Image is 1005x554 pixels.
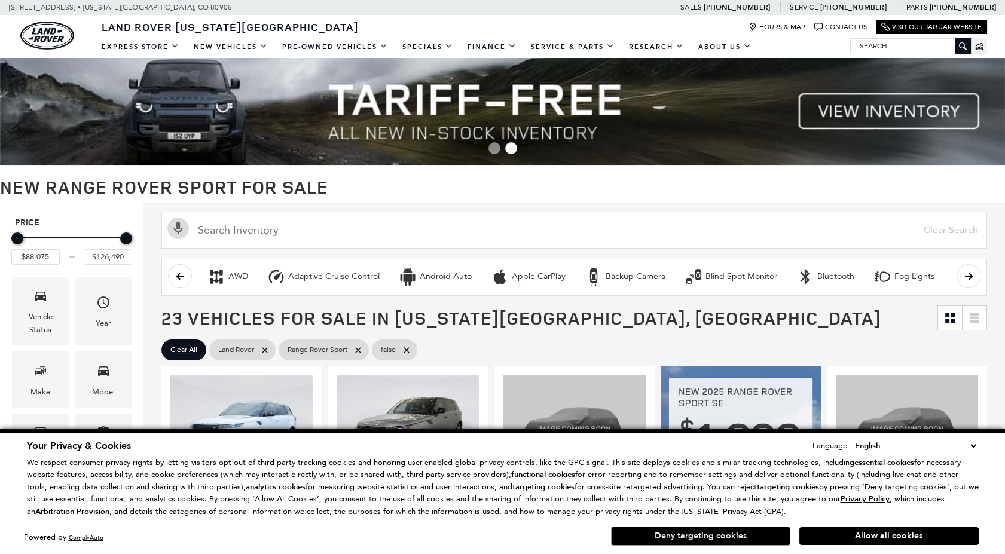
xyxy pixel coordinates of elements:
[578,264,672,289] button: Backup CameraBackup Camera
[894,271,934,282] div: Fog Lights
[524,36,622,57] a: Service & Parts
[337,375,479,482] img: 2025 Land Rover Range Rover Sport SE
[27,439,131,452] span: Your Privacy & Cookies
[841,494,890,503] a: Privacy Policy
[606,271,665,282] div: Backup Camera
[94,20,366,34] a: Land Rover [US_STATE][GEOGRAPHIC_DATA]
[704,2,770,12] a: [PHONE_NUMBER]
[799,527,979,545] button: Allow all cookies
[201,264,255,289] button: AWDAWD
[841,494,890,504] u: Privacy Policy
[622,36,691,57] a: Research
[75,351,132,407] div: ModelModel
[512,482,575,492] strong: targeting cookies
[12,277,69,345] div: VehicleVehicle Status
[275,36,395,57] a: Pre-Owned Vehicles
[96,292,111,317] span: Year
[395,36,460,57] a: Specials
[420,271,472,282] div: Android Auto
[491,268,509,286] div: Apple CarPlay
[102,20,359,34] span: Land Rover [US_STATE][GEOGRAPHIC_DATA]
[75,414,132,469] div: FeaturesFeatures
[75,277,132,345] div: YearYear
[814,23,867,32] a: Contact Us
[505,142,517,154] span: Go to slide 2
[187,36,275,57] a: New Vehicles
[92,385,115,399] div: Model
[790,264,861,289] button: BluetoothBluetooth
[820,2,887,12] a: [PHONE_NUMBER]
[96,360,111,385] span: Model
[69,534,103,541] a: ComplyAuto
[854,457,914,468] strong: essential cookies
[749,23,805,32] a: Hours & Map
[11,249,60,265] input: Minimum
[957,264,980,288] button: scroll right
[94,36,759,57] nav: Main Navigation
[11,232,23,244] div: Minimum Price
[812,442,850,449] div: Language:
[21,310,60,336] div: Vehicle Status
[33,286,48,310] span: Vehicle
[167,218,189,239] svg: Click to toggle on voice search
[867,264,941,289] button: Fog LightsFog Lights
[161,212,987,249] input: Search Inventory
[503,375,645,482] img: 2025 Land Rover Range Rover Sport SE
[170,375,313,482] img: 2025 Land Rover Range Rover Sport SE
[757,482,819,492] strong: targeting cookies
[15,218,129,228] h5: Price
[836,375,978,482] img: 2025 Land Rover Range Rover Sport SE
[24,534,103,541] div: Powered by
[246,482,306,492] strong: analytics cookies
[611,527,790,546] button: Deny targeting cookies
[207,268,225,286] div: AWD
[381,342,396,357] span: false
[511,469,575,480] strong: functional cookies
[20,22,74,50] a: land-rover
[906,3,928,11] span: Parts
[392,264,478,289] button: Android AutoAndroid Auto
[288,342,347,357] span: Range Rover Sport
[930,2,996,12] a: [PHONE_NUMBER]
[170,342,197,357] span: Clear All
[161,305,881,330] span: 23 Vehicles for Sale in [US_STATE][GEOGRAPHIC_DATA], [GEOGRAPHIC_DATA]
[33,423,48,447] span: Trim
[20,22,74,50] img: Land Rover
[267,268,285,286] div: Adaptive Cruise Control
[168,264,192,288] button: scroll left
[9,3,232,11] a: [STREET_ADDRESS] • [US_STATE][GEOGRAPHIC_DATA], CO 80905
[881,23,982,32] a: Visit Our Jaguar Website
[691,36,759,57] a: About Us
[218,342,254,357] span: Land Rover
[678,264,784,289] button: Blind Spot MonitorBlind Spot Monitor
[12,351,69,407] div: MakeMake
[84,249,132,265] input: Maximum
[817,271,854,282] div: Bluetooth
[399,268,417,286] div: Android Auto
[27,457,979,518] p: We respect consumer privacy rights by letting visitors opt out of third-party tracking cookies an...
[96,317,111,330] div: Year
[35,506,109,517] strong: Arbitration Provision
[96,423,111,447] span: Features
[33,360,48,385] span: Make
[120,232,132,244] div: Maximum Price
[685,268,702,286] div: Blind Spot Monitor
[11,228,132,265] div: Price
[484,264,572,289] button: Apple CarPlayApple CarPlay
[488,142,500,154] span: Go to slide 1
[705,271,777,282] div: Blind Spot Monitor
[261,264,386,289] button: Adaptive Cruise ControlAdaptive Cruise Control
[790,3,818,11] span: Service
[12,414,69,469] div: TrimTrim
[873,268,891,286] div: Fog Lights
[94,36,187,57] a: EXPRESS STORE
[30,385,50,399] div: Make
[228,271,248,282] div: AWD
[288,271,380,282] div: Adaptive Cruise Control
[852,439,979,452] select: Language Select
[512,271,566,282] div: Apple CarPlay
[796,268,814,286] div: Bluetooth
[460,36,524,57] a: Finance
[851,39,970,53] input: Search
[585,268,603,286] div: Backup Camera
